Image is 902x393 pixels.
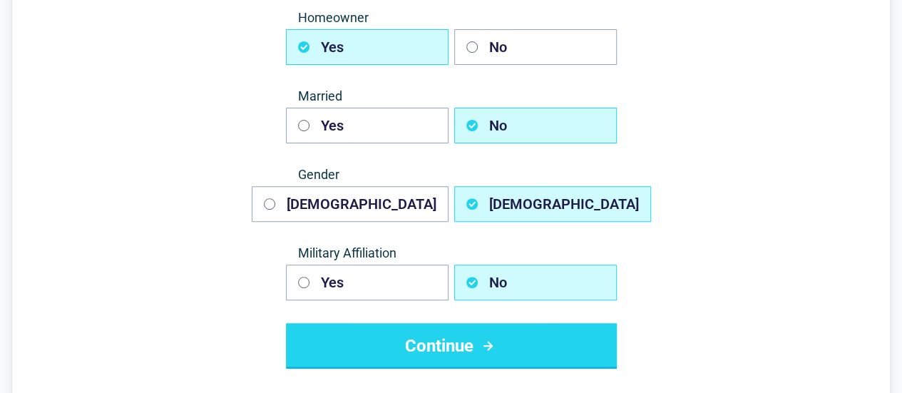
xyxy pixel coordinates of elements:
[454,108,617,143] button: No
[252,186,449,222] button: [DEMOGRAPHIC_DATA]
[454,265,617,300] button: No
[286,88,617,105] span: Married
[286,265,449,300] button: Yes
[286,29,449,65] button: Yes
[286,245,617,262] span: Military Affiliation
[286,166,617,183] span: Gender
[286,9,617,26] span: Homeowner
[454,29,617,65] button: No
[286,108,449,143] button: Yes
[286,323,617,369] button: Continue
[454,186,651,222] button: [DEMOGRAPHIC_DATA]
